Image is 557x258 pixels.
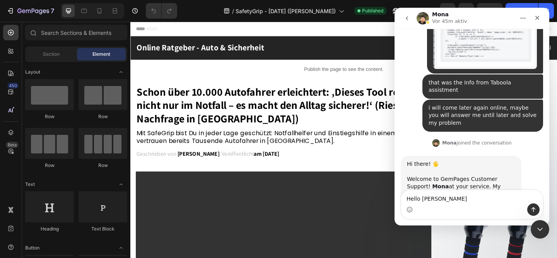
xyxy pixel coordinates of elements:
strong: Einfache Handhabung [374,160,439,169]
strong: Schon über 10.000 Autofahrer erleichtert: ‚Dieses Tool rettet nicht nur im Notfall – es macht den... [7,69,309,113]
div: Row [25,113,74,120]
p: Veröffentlicht [99,139,162,150]
span: SafeGrip [382,95,427,110]
span: Layout [25,69,40,76]
strong: Schutzengel im Ernstfall [374,140,445,149]
button: Save [477,3,502,19]
iframe: Intercom live chat [395,8,549,225]
iframe: Design area [130,22,557,258]
p: 7 [51,6,54,15]
strong: Immer griffbereit [374,180,425,189]
strong: [PERSON_NAME] [51,140,97,148]
p: Geschrieben von [7,139,97,150]
strong: am [DATE] [134,140,162,148]
div: Row [25,162,74,169]
span: Toggle open [115,178,127,191]
span: SafetyGrip - [DATE] ([PERSON_NAME]) [236,7,336,15]
span: Empfehlung [372,67,437,84]
p: Advertorial [233,23,458,34]
strong: Sicher ein- & aussteigen [374,120,443,129]
span: Button [25,244,39,251]
iframe: Intercom live chat [531,220,549,239]
span: ​​Mit SafeGrip bist Du in jeder Lage geschützt: Notfallhelfer und Einstiegshilfe in einem – darau... [7,117,321,134]
div: 450 [7,83,19,89]
span: Toggle open [115,242,127,254]
div: Heading [25,225,74,232]
span: Section [43,51,60,58]
span: Text [25,181,35,188]
div: Row [79,113,127,120]
div: Row [79,162,127,169]
span: Element [92,51,110,58]
span: / [232,7,234,15]
div: Undo/Redo [146,3,177,19]
button: Publish [506,3,538,19]
div: Publish [512,7,531,15]
input: Search Sections & Elements [25,25,127,40]
button: 7 [3,3,58,19]
span: Published [362,7,383,14]
span: Toggle open [115,66,127,78]
div: Text Block [79,225,127,232]
span: Serandis [381,81,428,97]
div: Beta [6,142,19,148]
